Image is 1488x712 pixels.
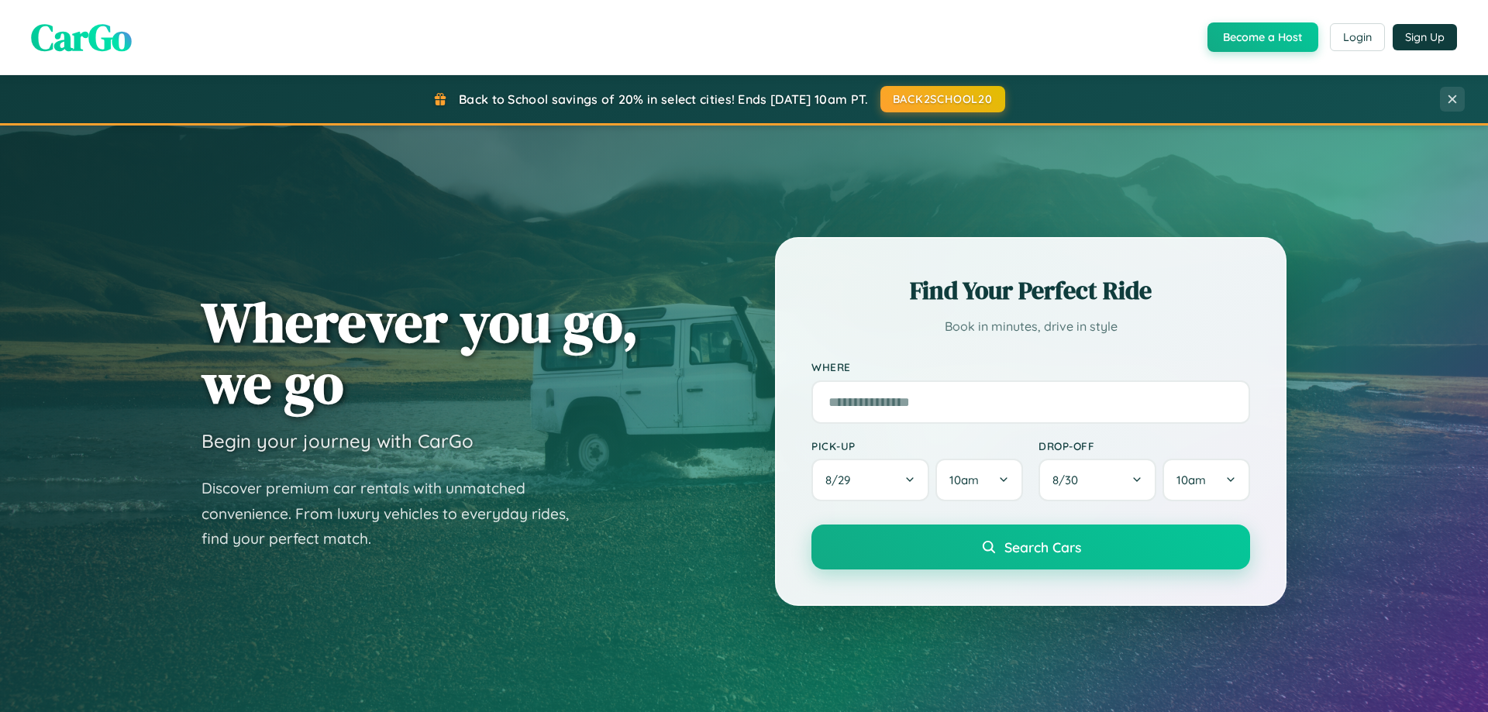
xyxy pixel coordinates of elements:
h1: Wherever you go, we go [201,291,639,414]
button: Sign Up [1393,24,1457,50]
span: Search Cars [1004,538,1081,555]
h3: Begin your journey with CarGo [201,429,474,452]
button: 8/29 [811,459,929,501]
span: 10am [949,473,979,487]
span: CarGo [31,12,132,63]
label: Drop-off [1038,439,1250,452]
span: 10am [1176,473,1206,487]
h2: Find Your Perfect Ride [811,273,1250,308]
span: 8 / 29 [825,473,858,487]
button: Login [1330,23,1385,51]
button: 10am [935,459,1023,501]
p: Discover premium car rentals with unmatched convenience. From luxury vehicles to everyday rides, ... [201,476,589,552]
button: 10am [1162,459,1250,501]
label: Pick-up [811,439,1023,452]
label: Where [811,361,1250,374]
button: Become a Host [1207,22,1318,52]
button: 8/30 [1038,459,1156,501]
span: Back to School savings of 20% in select cities! Ends [DATE] 10am PT. [459,91,868,107]
button: BACK2SCHOOL20 [880,86,1005,112]
button: Search Cars [811,525,1250,569]
span: 8 / 30 [1052,473,1086,487]
p: Book in minutes, drive in style [811,315,1250,338]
